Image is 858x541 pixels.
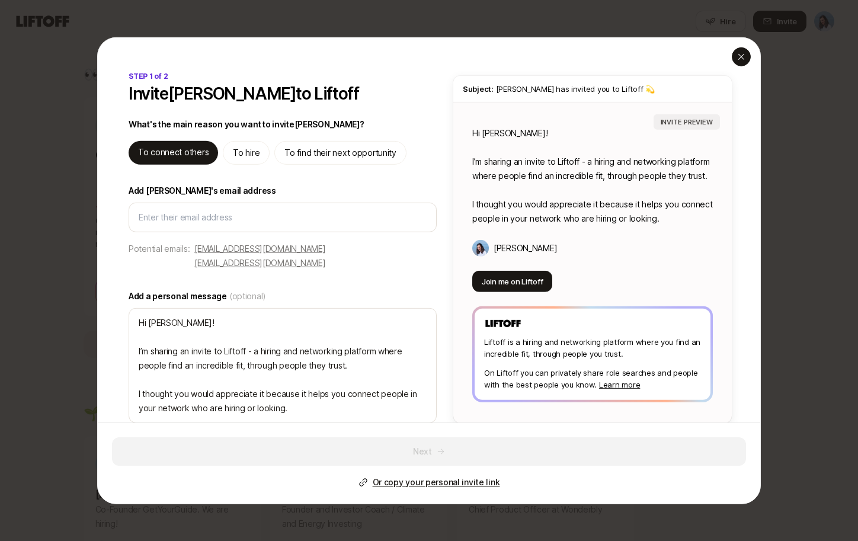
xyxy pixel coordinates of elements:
input: Enter their email address [139,210,427,224]
label: Add [PERSON_NAME]'s email address [129,183,437,197]
p: On Liftoff you can privately share role searches and people with the best people you know. [484,367,701,390]
textarea: Hi [PERSON_NAME]! I’m sharing an invite to Liftoff - a hiring and networking platform where peopl... [129,308,437,422]
p: Liftoff is a hiring and networking platform where you find an incredible fit, through people you ... [484,336,701,360]
p: [EMAIL_ADDRESS][DOMAIN_NAME] [194,241,325,255]
span: (optional) [229,289,266,303]
p: What's the main reason you want to invite [PERSON_NAME] ? [129,117,364,131]
a: Learn more [599,380,640,389]
img: Liftoff Logo [484,318,522,329]
label: Add a personal message [129,289,437,303]
p: Potential emails: [129,241,190,255]
button: Join me on Liftoff [472,270,552,292]
p: Or copy your personal invite link [373,475,500,489]
p: [PERSON_NAME] has invited you to Liftoff 💫 [463,82,722,94]
p: STEP 1 of 2 [129,71,168,81]
p: Invite [PERSON_NAME] to Liftoff [129,84,358,103]
p: To connect others [138,145,209,159]
p: Hi [PERSON_NAME]! I’m sharing an invite to Liftoff - a hiring and networking platform where peopl... [472,126,713,225]
p: INVITE PREVIEW [661,116,713,127]
p: [PERSON_NAME] [494,241,557,255]
p: [EMAIL_ADDRESS][DOMAIN_NAME] [194,255,325,270]
p: To find their next opportunity [284,145,396,159]
p: To hire [233,145,260,159]
img: Dan [472,239,489,256]
span: Subject: [463,84,494,93]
